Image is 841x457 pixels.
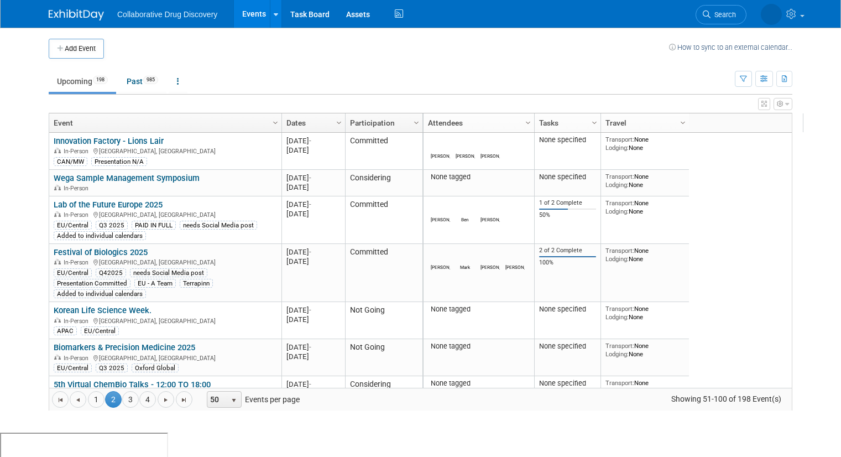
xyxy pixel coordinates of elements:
[309,343,311,351] span: -
[523,113,535,130] a: Column Settings
[180,279,213,288] div: Terrapinn
[539,173,597,181] div: None specified
[132,221,176,230] div: PAID IN FULL
[428,342,530,351] div: None tagged
[539,199,597,207] div: 1 of 2 Complete
[345,302,422,339] td: Not Going
[669,43,792,51] a: How to sync to an external calendar...
[64,355,92,362] span: In-Person
[54,247,148,257] a: Festival of Biologics 2025
[335,118,343,127] span: Column Settings
[431,263,450,270] div: Dimitris Tsionos
[161,396,170,404] span: Go to the next page
[130,268,207,277] div: needs Social Media post
[605,247,634,255] span: Transport:
[54,136,164,146] a: Innovation Factory - Lions Lair
[605,199,634,207] span: Transport:
[433,250,447,263] img: Dimitris Tsionos
[54,268,92,277] div: EU/Central
[54,363,92,372] div: EU/Central
[229,396,238,405] span: select
[345,376,422,413] td: Considering
[711,11,736,19] span: Search
[456,152,475,159] div: Evan Moriarity
[524,118,532,127] span: Column Settings
[456,263,475,270] div: Mark Harding
[605,305,634,313] span: Transport:
[605,144,629,152] span: Lodging:
[54,113,274,132] a: Event
[605,199,685,215] div: None None
[539,259,597,267] div: 100%
[458,250,472,263] img: Mark Harding
[54,157,87,166] div: CAN/MW
[134,279,176,288] div: EU - A Team
[605,379,634,387] span: Transport:
[180,396,189,404] span: Go to the last page
[286,173,340,183] div: [DATE]
[64,211,92,219] span: In-Person
[433,202,447,215] img: Mariana Vaschetto
[286,247,340,257] div: [DATE]
[480,263,500,270] div: Joanna Deek
[54,318,61,323] img: In-Person Event
[539,342,597,351] div: None specified
[286,209,340,219] div: [DATE]
[605,305,685,321] div: None None
[605,247,685,263] div: None None
[458,202,472,215] img: Ben Retamal
[122,391,139,408] a: 3
[309,174,311,182] span: -
[49,9,104,20] img: ExhibitDay
[96,363,128,372] div: Q3 2025
[54,200,163,210] a: Lab of the Future Europe 2025
[117,10,217,19] span: Collaborative Drug Discovery
[49,71,116,92] a: Upcoming198
[590,118,599,127] span: Column Settings
[431,152,450,159] div: Michael Woodhouse
[64,318,92,325] span: In-Person
[480,152,500,159] div: Juan Gijzelaar
[286,113,338,132] a: Dates
[286,342,340,352] div: [DATE]
[54,221,92,230] div: EU/Central
[270,113,282,130] a: Column Settings
[54,380,211,390] a: 5th Virtual ChemBio Talks - 12:00 TO 18:00
[54,257,276,267] div: [GEOGRAPHIC_DATA], [GEOGRAPHIC_DATA]
[431,215,450,222] div: Mariana Vaschetto
[696,5,746,24] a: Search
[54,210,276,219] div: [GEOGRAPHIC_DATA], [GEOGRAPHIC_DATA]
[158,391,174,408] a: Go to the next page
[193,391,311,408] span: Events per page
[118,71,166,92] a: Past985
[81,326,119,335] div: EU/Central
[605,136,685,152] div: None None
[139,391,156,408] a: 4
[96,268,126,277] div: Q42025
[52,391,69,408] a: Go to the first page
[309,306,311,314] span: -
[96,221,128,230] div: Q3 2025
[428,173,530,181] div: None tagged
[54,146,276,155] div: [GEOGRAPHIC_DATA], [GEOGRAPHIC_DATA]
[309,137,311,145] span: -
[286,200,340,209] div: [DATE]
[176,391,192,408] a: Go to the last page
[54,231,146,240] div: Added to individual calendars
[54,185,61,190] img: In-Person Event
[54,355,61,360] img: In-Person Event
[605,387,629,395] span: Lodging:
[539,113,593,132] a: Tasks
[286,315,340,324] div: [DATE]
[605,342,634,350] span: Transport:
[505,263,525,270] div: Raffaele Fiorenza
[345,244,422,302] td: Committed
[605,181,629,189] span: Lodging:
[286,257,340,266] div: [DATE]
[54,279,130,288] div: Presentation Committed
[333,113,346,130] a: Column Settings
[539,379,597,388] div: None specified
[64,148,92,155] span: In-Person
[411,113,423,130] a: Column Settings
[761,4,782,25] img: Evan Moriarity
